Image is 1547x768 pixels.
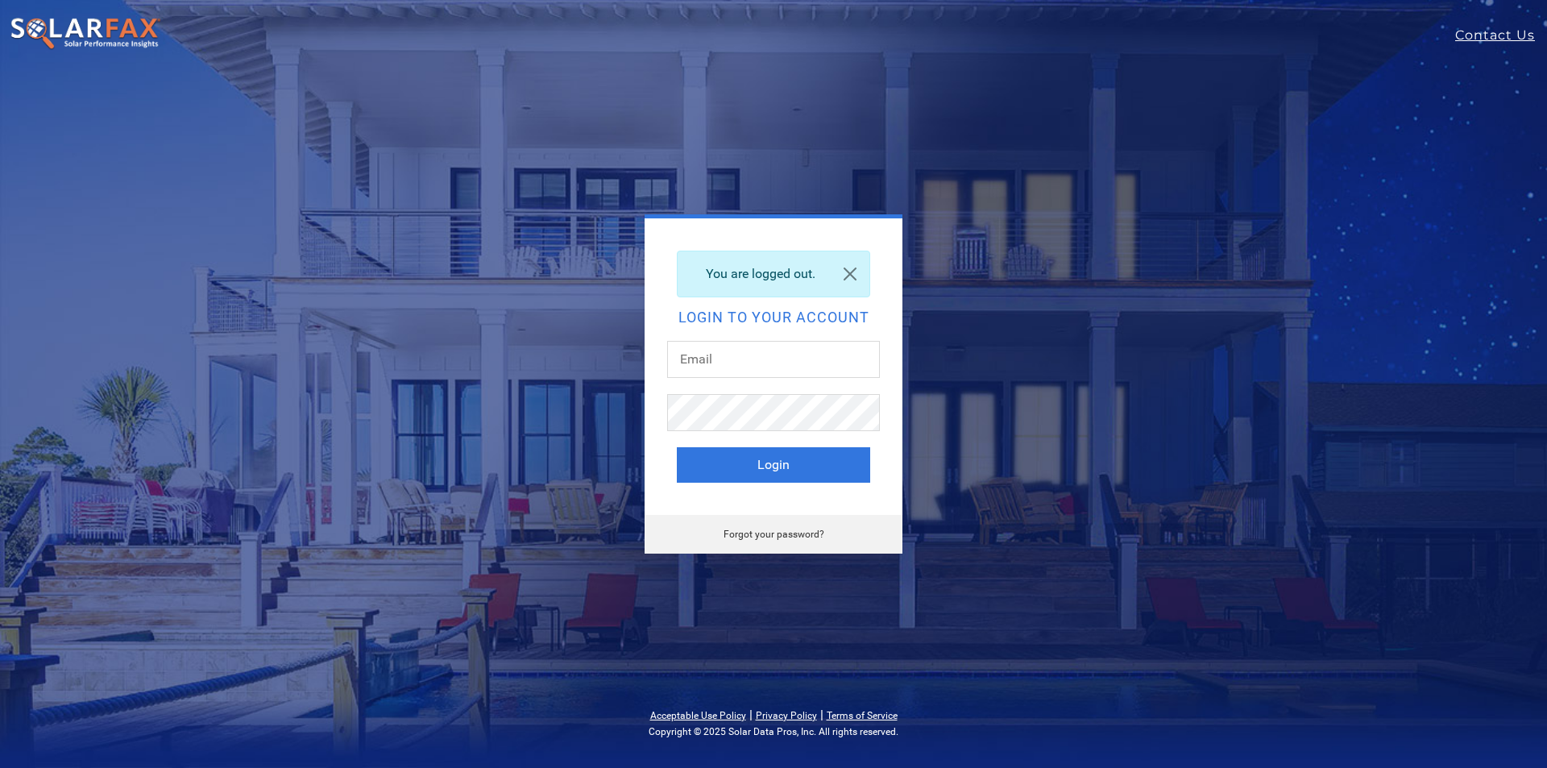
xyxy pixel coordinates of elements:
[756,710,817,721] a: Privacy Policy
[10,17,161,51] img: SolarFax
[749,707,753,722] span: |
[724,529,824,540] a: Forgot your password?
[677,447,870,483] button: Login
[677,251,870,297] div: You are logged out.
[820,707,823,722] span: |
[827,710,898,721] a: Terms of Service
[677,310,870,325] h2: Login to your account
[831,251,869,297] a: Close
[1455,26,1547,45] a: Contact Us
[667,341,880,378] input: Email
[650,710,746,721] a: Acceptable Use Policy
